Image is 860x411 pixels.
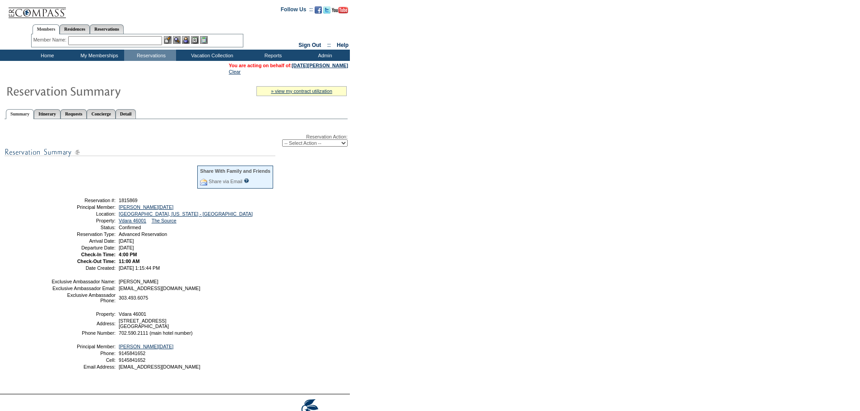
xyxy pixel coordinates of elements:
[229,63,348,68] span: You are acting on behalf of:
[124,50,176,61] td: Reservations
[51,311,116,317] td: Property:
[244,178,249,183] input: What is this?
[246,50,298,61] td: Reports
[271,88,332,94] a: » view my contract utilization
[81,252,116,257] strong: Check-In Time:
[60,24,90,34] a: Residences
[119,252,137,257] span: 4:00 PM
[298,42,321,48] a: Sign Out
[51,225,116,230] td: Status:
[60,109,87,119] a: Requests
[51,330,116,336] td: Phone Number:
[323,6,330,14] img: Follow us on Twitter
[119,351,145,356] span: 9145841652
[5,134,348,147] div: Reservation Action:
[51,238,116,244] td: Arrival Date:
[327,42,331,48] span: ::
[90,24,124,34] a: Reservations
[51,279,116,284] td: Exclusive Ambassador Name:
[164,36,172,44] img: b_edit.gif
[176,50,246,61] td: Vacation Collection
[51,231,116,237] td: Reservation Type:
[200,168,270,174] div: Share With Family and Friends
[87,109,115,119] a: Concierge
[119,225,141,230] span: Confirmed
[182,36,190,44] img: Impersonate
[119,286,200,291] span: [EMAIL_ADDRESS][DOMAIN_NAME]
[72,50,124,61] td: My Memberships
[51,211,116,217] td: Location:
[51,265,116,271] td: Date Created:
[51,364,116,369] td: Email Address:
[152,218,177,223] a: The Source
[191,36,199,44] img: Reservations
[173,36,181,44] img: View
[51,218,116,223] td: Property:
[119,231,167,237] span: Advanced Reservation
[33,24,60,34] a: Members
[119,211,253,217] a: [GEOGRAPHIC_DATA], [US_STATE] - [GEOGRAPHIC_DATA]
[119,318,169,329] span: [STREET_ADDRESS] [GEOGRAPHIC_DATA]
[119,364,200,369] span: [EMAIL_ADDRESS][DOMAIN_NAME]
[315,9,322,14] a: Become our fan on Facebook
[116,109,136,119] a: Detail
[337,42,349,48] a: Help
[315,6,322,14] img: Become our fan on Facebook
[33,36,68,44] div: Member Name:
[51,318,116,329] td: Address:
[51,245,116,250] td: Departure Date:
[200,36,208,44] img: b_calculator.gif
[292,63,348,68] a: [DATE][PERSON_NAME]
[5,147,275,158] img: subTtlResSummary.gif
[51,198,116,203] td: Reservation #:
[209,179,242,184] a: Share via Email
[229,69,241,74] a: Clear
[119,295,148,300] span: 303.493.6075
[77,259,116,264] strong: Check-Out Time:
[119,311,146,317] span: Vdara 46001
[119,198,138,203] span: 1815869
[34,109,60,119] a: Itinerary
[6,82,186,100] img: Reservaton Summary
[6,109,34,119] a: Summary
[119,259,139,264] span: 11:00 AM
[119,204,173,210] a: [PERSON_NAME][DATE]
[281,5,313,16] td: Follow Us ::
[51,204,116,210] td: Principal Member:
[119,344,173,349] a: [PERSON_NAME][DATE]
[332,7,348,14] img: Subscribe to our YouTube Channel
[51,344,116,349] td: Principal Member:
[119,238,134,244] span: [DATE]
[51,286,116,291] td: Exclusive Ambassador Email:
[119,330,193,336] span: 702.590.2111 (main hotel number)
[119,218,146,223] a: Vdara 46001
[119,265,160,271] span: [DATE] 1:15:44 PM
[323,9,330,14] a: Follow us on Twitter
[332,9,348,14] a: Subscribe to our YouTube Channel
[119,279,158,284] span: [PERSON_NAME]
[20,50,72,61] td: Home
[51,351,116,356] td: Phone:
[119,357,145,363] span: 9145841652
[51,357,116,363] td: Cell:
[298,50,350,61] td: Admin
[51,292,116,303] td: Exclusive Ambassador Phone:
[119,245,134,250] span: [DATE]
